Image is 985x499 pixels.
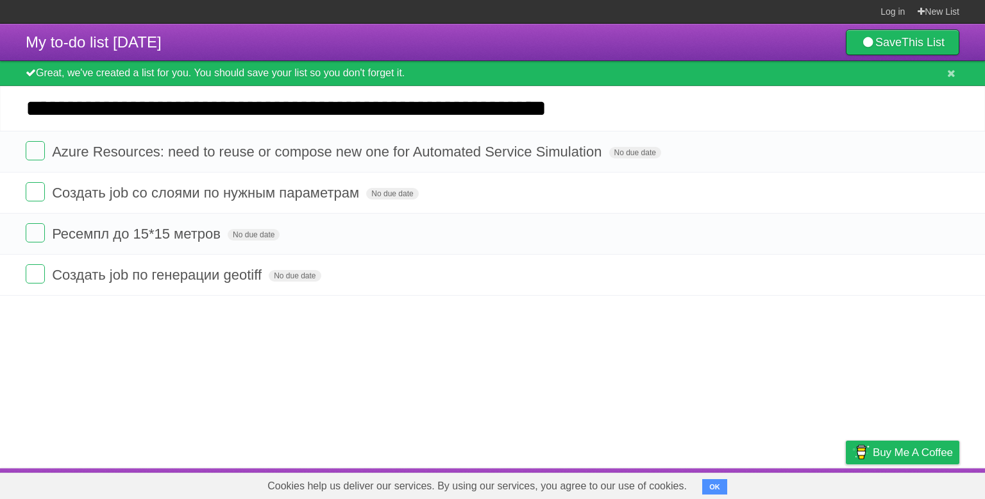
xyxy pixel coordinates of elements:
[702,479,727,495] button: OK
[52,185,362,201] span: Создать job со слоями по нужным параметрам
[52,267,265,283] span: Создать job по генерации geotiff
[609,147,661,158] span: No due date
[26,33,162,51] span: My to-do list [DATE]
[269,270,321,282] span: No due date
[52,144,605,160] span: Azure Resources: need to reuse or compose new one for Automated Service Simulation
[26,182,45,201] label: Done
[675,471,702,496] a: About
[52,226,224,242] span: Ресемпл до 15*15 метров
[829,471,863,496] a: Privacy
[852,441,870,463] img: Buy me a coffee
[228,229,280,241] span: No due date
[846,30,959,55] a: SaveThis List
[902,36,945,49] b: This List
[786,471,814,496] a: Terms
[255,473,700,499] span: Cookies help us deliver our services. By using our services, you agree to our use of cookies.
[366,188,418,199] span: No due date
[846,441,959,464] a: Buy me a coffee
[873,441,953,464] span: Buy me a coffee
[26,264,45,283] label: Done
[26,141,45,160] label: Done
[879,471,959,496] a: Suggest a feature
[718,471,770,496] a: Developers
[26,223,45,242] label: Done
